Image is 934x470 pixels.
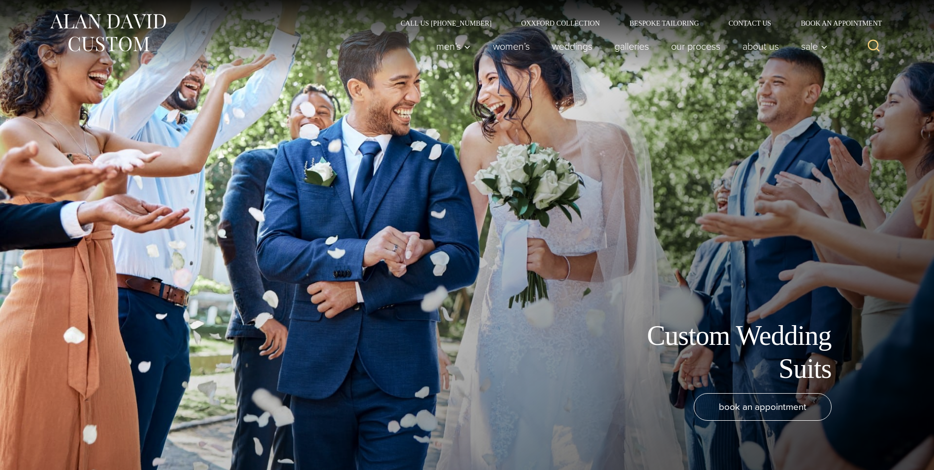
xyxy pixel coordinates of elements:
[506,20,614,27] a: Oxxford Collection
[714,20,786,27] a: Contact Us
[801,41,828,51] span: Sale
[719,400,806,414] span: book an appointment
[436,41,471,51] span: Men’s
[610,319,832,385] h1: Custom Wedding Suits
[614,20,713,27] a: Bespoke Tailoring
[49,11,167,55] img: Alan David Custom
[386,20,507,27] a: Call Us [PHONE_NUMBER]
[603,36,660,56] a: Galleries
[386,20,886,27] nav: Secondary Navigation
[482,36,541,56] a: Women’s
[541,36,603,56] a: weddings
[862,34,886,58] button: View Search Form
[731,36,790,56] a: About Us
[694,393,832,421] a: book an appointment
[786,20,885,27] a: Book an Appointment
[425,36,833,56] nav: Primary Navigation
[660,36,731,56] a: Our Process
